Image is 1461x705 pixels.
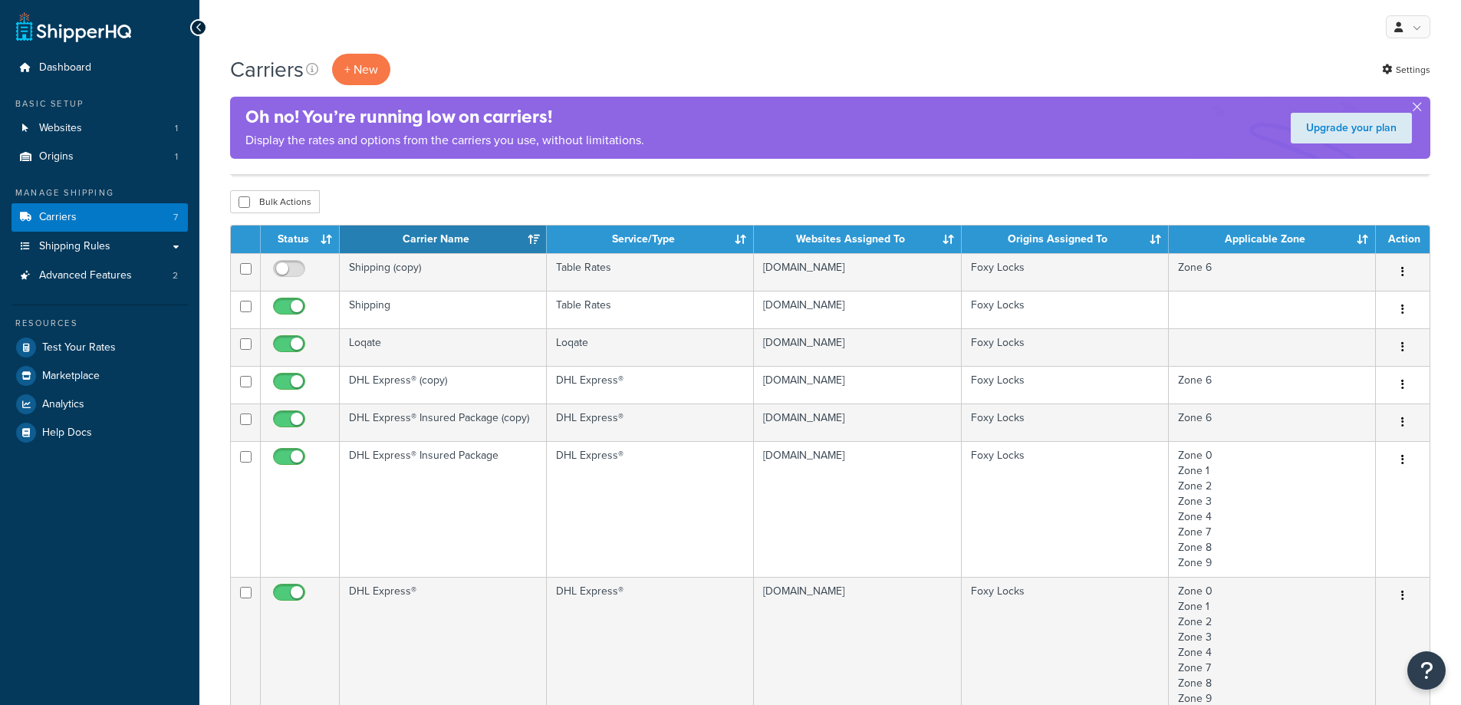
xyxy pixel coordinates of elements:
a: Shipping Rules [12,232,188,261]
span: Help Docs [42,427,92,440]
th: Status: activate to sort column ascending [261,226,340,253]
td: [DOMAIN_NAME] [754,366,961,404]
a: ShipperHQ Home [16,12,131,42]
a: Advanced Features 2 [12,262,188,290]
td: [DOMAIN_NAME] [754,328,961,366]
td: Foxy Locks [962,291,1169,328]
li: Origins [12,143,188,171]
td: Foxy Locks [962,366,1169,404]
td: Shipping (copy) [340,253,547,291]
p: Display the rates and options from the carriers you use, without limitations. [245,130,644,151]
td: DHL Express® [547,404,754,441]
button: Open Resource Center [1407,651,1446,690]
span: Analytics [42,398,84,411]
td: Zone 0 Zone 1 Zone 2 Zone 3 Zone 4 Zone 7 Zone 8 Zone 9 [1169,441,1376,577]
td: [DOMAIN_NAME] [754,253,961,291]
td: DHL Express® [547,441,754,577]
span: Dashboard [39,61,91,74]
td: Zone 6 [1169,404,1376,441]
td: Zone 6 [1169,253,1376,291]
span: Advanced Features [39,269,132,282]
a: Websites 1 [12,114,188,143]
th: Service/Type: activate to sort column ascending [547,226,754,253]
h1: Carriers [230,54,304,84]
th: Action [1376,226,1430,253]
td: Zone 6 [1169,366,1376,404]
a: Test Your Rates [12,334,188,361]
th: Carrier Name: activate to sort column ascending [340,226,547,253]
td: [DOMAIN_NAME] [754,441,961,577]
span: Test Your Rates [42,341,116,354]
li: Websites [12,114,188,143]
span: 2 [173,269,178,282]
a: Dashboard [12,54,188,82]
a: Marketplace [12,362,188,390]
th: Applicable Zone: activate to sort column ascending [1169,226,1376,253]
div: Basic Setup [12,97,188,110]
a: Upgrade your plan [1291,113,1412,143]
div: Resources [12,317,188,330]
td: [DOMAIN_NAME] [754,404,961,441]
a: Analytics [12,390,188,418]
a: Help Docs [12,419,188,446]
span: 1 [175,150,178,163]
td: Foxy Locks [962,328,1169,366]
div: Manage Shipping [12,186,188,199]
td: Loqate [340,328,547,366]
a: Carriers 7 [12,203,188,232]
li: Advanced Features [12,262,188,290]
h4: Oh no! You’re running low on carriers! [245,104,644,130]
td: DHL Express® Insured Package (copy) [340,404,547,441]
li: Carriers [12,203,188,232]
td: DHL Express® [547,366,754,404]
span: Shipping Rules [39,240,110,253]
a: Settings [1382,59,1430,81]
span: 1 [175,122,178,135]
td: Foxy Locks [962,253,1169,291]
td: Foxy Locks [962,404,1169,441]
a: Origins 1 [12,143,188,171]
button: + New [332,54,390,85]
td: Table Rates [547,253,754,291]
span: Origins [39,150,74,163]
td: Shipping [340,291,547,328]
td: Loqate [547,328,754,366]
td: Foxy Locks [962,441,1169,577]
td: DHL Express® (copy) [340,366,547,404]
th: Websites Assigned To: activate to sort column ascending [754,226,961,253]
span: Marketplace [42,370,100,383]
span: 7 [173,211,178,224]
td: [DOMAIN_NAME] [754,291,961,328]
th: Origins Assigned To: activate to sort column ascending [962,226,1169,253]
td: Table Rates [547,291,754,328]
td: DHL Express® Insured Package [340,441,547,577]
button: Bulk Actions [230,190,320,213]
span: Carriers [39,211,77,224]
span: Websites [39,122,82,135]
